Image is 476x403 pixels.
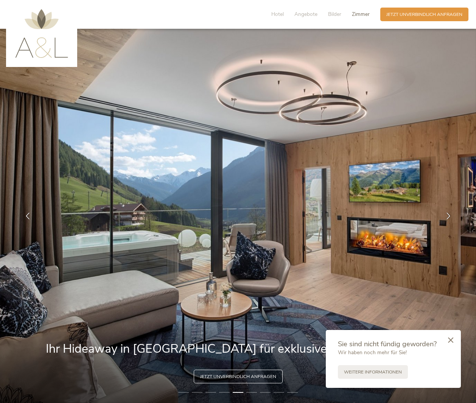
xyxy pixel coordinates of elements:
span: Hotel [271,11,284,18]
a: Weitere Informationen [338,365,408,379]
span: Angebote [294,11,317,18]
span: Weitere Informationen [344,369,402,375]
span: Zimmer [352,11,370,18]
span: Sie sind nicht fündig geworden? [338,339,437,349]
span: Jetzt unverbindlich anfragen [200,373,276,380]
img: AMONTI & LUNARIS Wellnessresort [15,9,68,58]
span: Bilder [328,11,341,18]
span: Wir haben noch mehr für Sie! [338,349,407,356]
span: Jetzt unverbindlich anfragen [386,11,462,18]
